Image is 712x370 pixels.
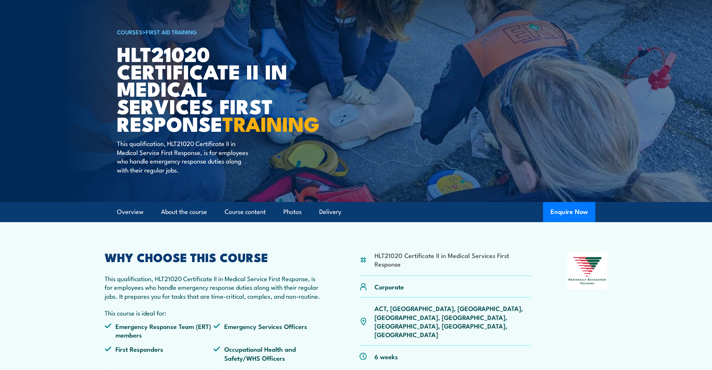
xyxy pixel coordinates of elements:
[375,251,531,268] li: HLT21020 Certificate II in Medical Services First Response
[117,28,142,36] a: COURSES
[105,345,214,362] li: First Responders
[225,202,266,222] a: Course content
[105,308,323,317] p: This course is ideal for:
[283,202,302,222] a: Photos
[543,202,595,222] button: Enquire Now
[105,322,214,339] li: Emergency Response Team (ERT) members
[146,28,197,36] a: First Aid Training
[567,252,608,290] img: Nationally Recognised Training logo.
[117,139,253,174] p: This qualification, HLT21020 Certificate II in Medical Service First Response, is for employees w...
[117,27,302,36] h6: >
[319,202,341,222] a: Delivery
[375,352,398,361] p: 6 weeks
[213,322,323,339] li: Emergency Services Officers
[375,304,531,339] p: ACT, [GEOGRAPHIC_DATA], [GEOGRAPHIC_DATA], [GEOGRAPHIC_DATA], [GEOGRAPHIC_DATA], [GEOGRAPHIC_DATA...
[213,345,323,362] li: Occupational Health and Safety/WHS Officers
[117,202,144,222] a: Overview
[105,252,323,262] h2: WHY CHOOSE THIS COURSE
[161,202,207,222] a: About the course
[105,274,323,300] p: This qualification, HLT21020 Certificate II in Medical Service First Response, is for employees w...
[222,108,320,139] strong: TRAINING
[117,45,302,132] h1: HLT21020 Certificate II in Medical Services First Response
[375,282,404,291] p: Corporate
